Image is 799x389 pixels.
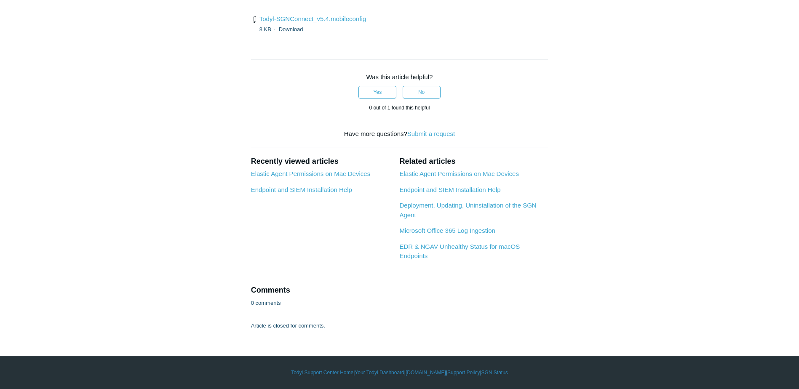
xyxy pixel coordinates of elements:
[279,26,303,32] a: Download
[481,369,508,376] a: SGN Status
[251,170,370,177] a: Elastic Agent Permissions on Mac Devices
[399,170,518,177] a: Elastic Agent Permissions on Mac Devices
[406,369,446,376] a: [DOMAIN_NAME]
[366,73,433,80] span: Was this article helpful?
[369,105,430,111] span: 0 out of 1 found this helpful
[399,186,500,193] a: Endpoint and SIEM Installation Help
[358,86,396,99] button: This article was helpful
[251,299,281,307] p: 0 comments
[251,322,325,330] p: Article is closed for comments.
[403,86,441,99] button: This article was not helpful
[251,186,352,193] a: Endpoint and SIEM Installation Help
[251,285,548,296] h2: Comments
[355,369,404,376] a: Your Todyl Dashboard
[399,227,495,234] a: Microsoft Office 365 Log Ingestion
[155,369,644,376] div: | | | |
[447,369,480,376] a: Support Policy
[259,26,277,32] span: 8 KB
[407,130,455,137] a: Submit a request
[251,156,391,167] h2: Recently viewed articles
[251,129,548,139] div: Have more questions?
[399,156,548,167] h2: Related articles
[291,369,353,376] a: Todyl Support Center Home
[399,243,520,260] a: EDR & NGAV Unhealthy Status for macOS Endpoints
[259,15,366,22] a: Todyl-SGNConnect_v5.4.mobileconfig
[399,202,536,218] a: Deployment, Updating, Uninstallation of the SGN Agent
